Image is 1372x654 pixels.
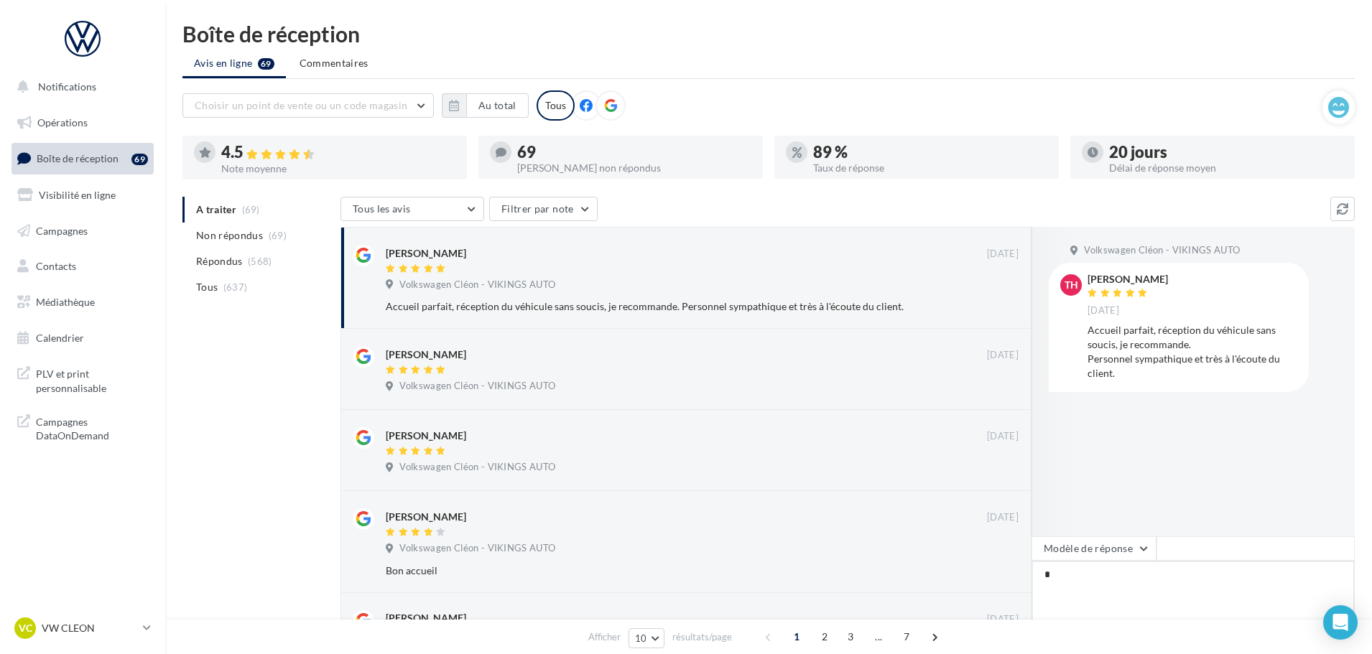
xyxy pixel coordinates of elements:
[987,248,1019,261] span: [DATE]
[37,116,88,129] span: Opérations
[1088,274,1168,284] div: [PERSON_NAME]
[399,461,555,474] span: Volkswagen Cléon - VIKINGS AUTO
[353,202,411,215] span: Tous les avis
[386,510,466,524] div: [PERSON_NAME]
[196,254,243,268] span: Répondus
[37,152,119,164] span: Boîte de réception
[195,99,407,111] span: Choisir un point de vente ou un code magasin
[1088,323,1297,380] div: Accueil parfait, réception du véhicule sans soucis, je recommande. Personnel sympathique et très ...
[399,380,555,393] span: Volkswagen Cléon - VIKINGS AUTO
[9,180,157,210] a: Visibilité en ligne
[588,630,621,644] span: Afficher
[399,279,555,291] span: Volkswagen Cléon - VIKINGS AUTO
[36,332,84,344] span: Calendrier
[1323,605,1358,640] div: Open Intercom Messenger
[38,80,96,93] span: Notifications
[1088,304,1119,317] span: [DATE]
[672,630,732,644] span: résultats/page
[987,430,1019,443] span: [DATE]
[11,615,154,642] a: VC VW CLEON
[1109,144,1343,160] div: 20 jours
[517,144,751,160] div: 69
[39,189,116,201] span: Visibilité en ligne
[9,108,157,138] a: Opérations
[813,144,1047,160] div: 89 %
[131,154,148,165] div: 69
[221,144,455,161] div: 4.5
[9,358,157,401] a: PLV et print personnalisable
[36,260,76,272] span: Contacts
[895,625,918,648] span: 7
[248,256,272,267] span: (568)
[1065,278,1078,292] span: TH
[839,625,862,648] span: 3
[221,164,455,174] div: Note moyenne
[629,628,665,648] button: 10
[386,611,466,625] div: [PERSON_NAME]
[813,625,836,648] span: 2
[399,542,555,555] span: Volkswagen Cléon - VIKINGS AUTO
[386,347,466,362] div: [PERSON_NAME]
[182,93,434,118] button: Choisir un point de vente ou un code magasin
[9,323,157,353] a: Calendrier
[196,280,218,294] span: Tous
[442,93,529,118] button: Au total
[42,621,137,635] p: VW CLEON
[36,296,95,308] span: Médiathèque
[813,163,1047,173] div: Taux de réponse
[9,72,151,102] button: Notifications
[785,625,808,648] span: 1
[269,230,287,241] span: (69)
[386,246,466,261] div: [PERSON_NAME]
[867,625,890,648] span: ...
[1109,163,1343,173] div: Délai de réponse moyen
[489,197,598,221] button: Filtrer par note
[987,511,1019,524] span: [DATE]
[1084,244,1240,257] span: Volkswagen Cléon - VIKINGS AUTO
[386,564,925,578] div: Bon accueil
[19,621,32,635] span: VC
[223,281,248,293] span: (637)
[340,197,484,221] button: Tous les avis
[9,287,157,317] a: Médiathèque
[36,224,88,236] span: Campagnes
[9,406,157,449] a: Campagnes DataOnDemand
[386,299,925,314] div: Accueil parfait, réception du véhicule sans soucis, je recommande. Personnel sympathique et très ...
[9,216,157,246] a: Campagnes
[36,364,148,395] span: PLV et print personnalisable
[466,93,529,118] button: Au total
[9,143,157,174] a: Boîte de réception69
[517,163,751,173] div: [PERSON_NAME] non répondus
[635,632,647,644] span: 10
[9,251,157,281] a: Contacts
[987,349,1019,362] span: [DATE]
[537,90,575,121] div: Tous
[196,228,263,243] span: Non répondus
[1032,536,1157,561] button: Modèle de réponse
[36,412,148,443] span: Campagnes DataOnDemand
[300,56,369,70] span: Commentaires
[386,429,466,443] div: [PERSON_NAME]
[987,613,1019,626] span: [DATE]
[182,23,1355,45] div: Boîte de réception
